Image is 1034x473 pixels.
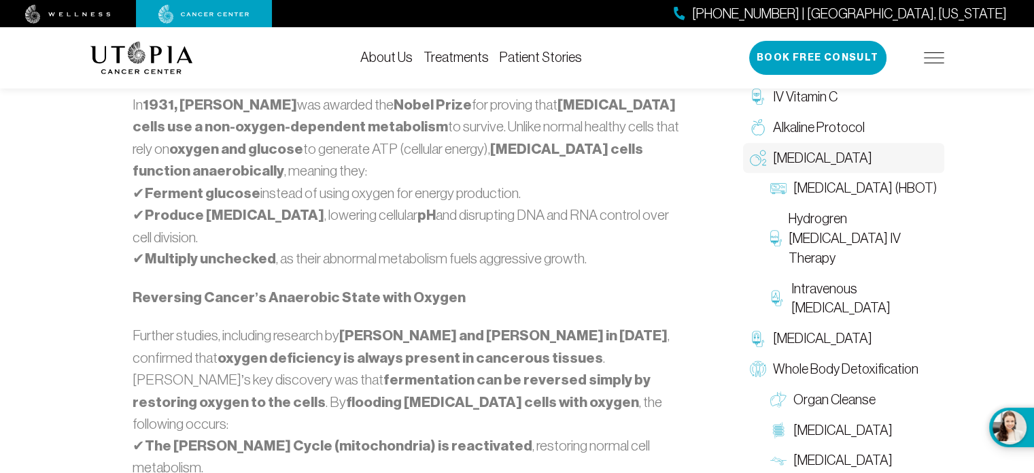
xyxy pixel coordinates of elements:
span: [MEDICAL_DATA] [773,148,872,168]
a: Alkaline Protocol [743,112,944,143]
span: [MEDICAL_DATA] [773,329,872,348]
a: About Us [360,50,413,65]
strong: Nobel Prize [394,96,472,114]
a: Hydrogren [MEDICAL_DATA] IV Therapy [763,203,944,273]
a: [PHONE_NUMBER] | [GEOGRAPHIC_DATA], [US_STATE] [674,4,1007,24]
span: [PHONE_NUMBER] | [GEOGRAPHIC_DATA], [US_STATE] [692,4,1007,24]
img: Chelation Therapy [750,331,766,347]
span: [MEDICAL_DATA] [793,421,893,440]
a: [MEDICAL_DATA] (HBOT) [763,173,944,203]
strong: Multiply unchecked [145,250,276,267]
strong: oxygen and glucose [169,140,303,158]
strong: Ferment glucose [145,184,260,202]
span: Intravenous [MEDICAL_DATA] [791,279,937,319]
a: [MEDICAL_DATA] [743,323,944,354]
img: Hydrogren Peroxide IV Therapy [770,230,782,246]
span: Whole Body Detoxification [773,359,918,379]
span: IV Vitamin C [773,87,838,107]
a: [MEDICAL_DATA] [743,143,944,174]
img: Alkaline Protocol [750,119,766,135]
span: [MEDICAL_DATA] (HBOT) [793,178,937,198]
a: IV Vitamin C [743,82,944,112]
img: Oxygen Therapy [750,150,766,166]
span: [MEDICAL_DATA] [793,451,893,470]
img: Organ Cleanse [770,391,787,408]
a: Whole Body Detoxification [743,354,944,385]
p: In was awarded the for proving that to survive. Unlike normal healthy cells that rely on to gener... [133,94,685,270]
strong: flooding [MEDICAL_DATA] cells with oxygen [346,393,639,411]
strong: fermentation can be reversed simply by restoring oxygen to the cells [133,371,651,411]
img: wellness [25,5,111,24]
img: Lymphatic Massage [770,453,787,469]
span: Alkaline Protocol [773,118,865,137]
img: cancer center [158,5,249,24]
a: [MEDICAL_DATA] [763,415,944,446]
a: Intravenous [MEDICAL_DATA] [763,274,944,324]
button: Book Free Consult [749,41,886,75]
strong: [PERSON_NAME] and [PERSON_NAME] in [DATE] [339,327,668,344]
strong: Produce [MEDICAL_DATA] [145,206,324,224]
span: Hydrogren [MEDICAL_DATA] IV Therapy [789,209,937,267]
img: Intravenous Ozone Therapy [770,290,785,306]
span: Organ Cleanse [793,390,876,410]
strong: 1931, [PERSON_NAME] [143,96,297,114]
img: IV Vitamin C [750,88,766,105]
img: logo [90,42,193,74]
a: Patient Stories [500,50,582,65]
strong: pH [417,206,436,224]
strong: oxygen deficiency is always present in cancerous tissues [218,349,603,367]
strong: The [PERSON_NAME] Cycle (mitochondria) is reactivated [145,437,532,455]
img: Colon Therapy [770,422,787,438]
strong: Reversing Cancer’s Anaerobic State with Oxygen [133,289,466,306]
a: Treatments [424,50,489,65]
img: icon-hamburger [924,52,944,63]
img: Hyperbaric Oxygen Therapy (HBOT) [770,180,787,197]
img: Whole Body Detoxification [750,361,766,377]
a: Organ Cleanse [763,385,944,415]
